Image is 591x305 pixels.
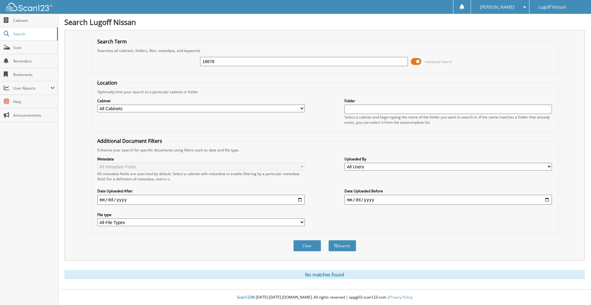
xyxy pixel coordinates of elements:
div: All metadata fields are searched by default. Select a cabinet with metadata to enable filtering b... [97,171,305,182]
label: Uploaded By [344,156,552,162]
span: Scan [13,45,55,50]
legend: Location [94,79,120,86]
span: User Reports [13,86,50,91]
div: Optionally limit your search to a particular cabinet or folder [94,89,555,94]
span: Bookmarks [13,72,55,77]
label: Date Uploaded After [97,188,305,194]
span: Announcements [13,113,55,118]
div: Select a cabinet and begin typing the name of the folder you want to search in. If the name match... [344,114,552,125]
div: © [DATE]-[DATE] [DOMAIN_NAME]. All rights reserved | appg03-scan123-com | [58,290,591,305]
label: File type [97,212,305,217]
span: Reminders [13,58,55,64]
h1: Search Lugoff Nissan [64,17,585,27]
input: end [344,195,552,205]
input: start [97,195,305,205]
div: Enhance your search for specific documents using filters such as date and file type. [94,147,555,153]
span: Help [13,99,55,104]
div: No matches found [64,270,585,279]
label: Folder [344,98,552,103]
span: Advanced Search [425,59,452,64]
label: Cabinet [97,98,305,103]
a: here [162,176,170,182]
legend: Additional Document Filters [94,138,165,144]
label: Metadata [97,156,305,162]
img: scan123-logo-white.svg [6,3,52,11]
div: Searches all cabinets, folders, files, metadata, and keywords [94,48,555,53]
label: Date Uploaded Before [344,188,552,194]
button: Clear [293,240,321,251]
button: Search [328,240,356,251]
legend: Search Term [94,38,130,45]
span: Cabinets [13,18,55,23]
span: Scan123 [237,295,252,300]
span: Lugoff Nissan [538,5,566,9]
span: [PERSON_NAME] [480,5,514,9]
span: Search [13,31,54,37]
a: Privacy Policy [389,295,412,300]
